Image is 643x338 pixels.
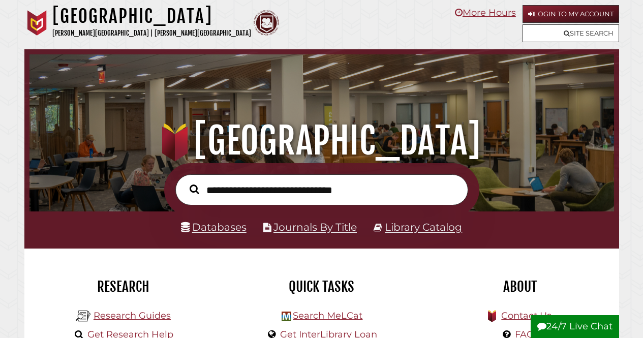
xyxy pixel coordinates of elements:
[39,118,604,163] h1: [GEOGRAPHIC_DATA]
[52,5,251,27] h1: [GEOGRAPHIC_DATA]
[185,182,204,197] button: Search
[254,10,279,36] img: Calvin Theological Seminary
[523,24,619,42] a: Site Search
[52,27,251,39] p: [PERSON_NAME][GEOGRAPHIC_DATA] | [PERSON_NAME][GEOGRAPHIC_DATA]
[293,310,362,321] a: Search MeLCat
[455,7,516,18] a: More Hours
[385,221,462,233] a: Library Catalog
[523,5,619,23] a: Login to My Account
[501,310,552,321] a: Contact Us
[273,221,357,233] a: Journals By Title
[230,278,413,295] h2: Quick Tasks
[282,312,291,321] img: Hekman Library Logo
[428,278,611,295] h2: About
[190,184,199,194] i: Search
[32,278,215,295] h2: Research
[24,10,50,36] img: Calvin University
[76,309,91,324] img: Hekman Library Logo
[181,221,247,233] a: Databases
[94,310,171,321] a: Research Guides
